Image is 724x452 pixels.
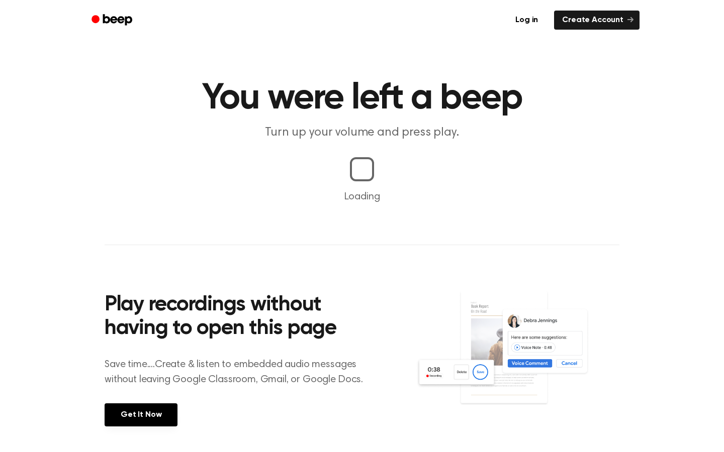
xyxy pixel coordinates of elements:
h1: You were left a beep [105,80,619,117]
h2: Play recordings without having to open this page [105,293,376,341]
p: Save time....Create & listen to embedded audio messages without leaving Google Classroom, Gmail, ... [105,357,376,387]
a: Get It Now [105,403,177,426]
p: Loading [12,189,712,204]
a: Log in [505,9,548,32]
a: Create Account [554,11,640,30]
a: Beep [84,11,141,30]
p: Turn up your volume and press play. [169,125,555,141]
img: Voice Comments on Docs and Recording Widget [416,290,619,425]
